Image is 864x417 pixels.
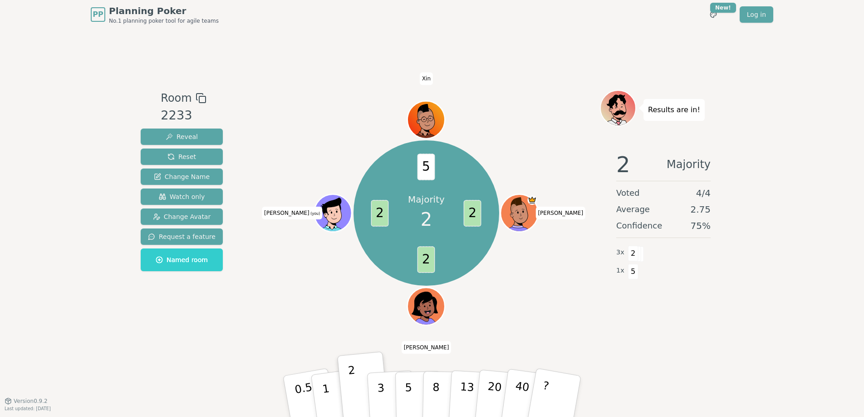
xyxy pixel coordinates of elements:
span: Voted [616,187,640,199]
button: Named room [141,248,223,271]
span: (you) [309,212,320,216]
span: Average [616,203,650,216]
span: Change Name [154,172,210,181]
button: Watch only [141,189,223,205]
span: 1 x [616,266,624,276]
button: Version0.9.2 [5,397,48,405]
span: Room [161,90,191,106]
a: Log in [740,6,773,23]
span: 5 [628,264,638,279]
span: PP [93,9,103,20]
button: Request a feature [141,228,223,245]
span: Reveal [166,132,198,141]
span: 2 [421,206,432,233]
span: Request a feature [148,232,216,241]
span: Reset [167,152,196,161]
button: New! [705,6,722,23]
button: Reveal [141,129,223,145]
button: Reset [141,149,223,165]
span: Majority [667,154,711,175]
span: Click to change your name [535,207,585,219]
span: Evan is the host [528,195,537,205]
span: Click to change your name [420,72,433,85]
span: 75 % [691,219,711,232]
button: Click to change your avatar [315,195,351,231]
p: Majority [408,193,445,206]
span: Confidence [616,219,662,232]
span: 2 [628,246,638,261]
div: New! [710,3,736,13]
p: Results are in! [648,104,700,116]
span: 5 [417,154,435,180]
span: 2 [464,200,481,226]
p: 2 [348,364,359,413]
div: 2233 [161,106,206,125]
span: Version 0.9.2 [14,397,48,405]
span: Click to change your name [402,341,452,354]
span: 2 [417,246,435,273]
span: Change Avatar [153,212,211,221]
span: Planning Poker [109,5,219,17]
button: Change Avatar [141,208,223,225]
span: 4 / 4 [696,187,711,199]
a: PPPlanning PokerNo.1 planning poker tool for agile teams [91,5,219,25]
span: Last updated: [DATE] [5,406,51,411]
span: Click to change your name [262,207,322,219]
span: Watch only [159,192,205,201]
span: 3 x [616,248,624,258]
span: 2 [616,154,630,175]
span: No.1 planning poker tool for agile teams [109,17,219,25]
span: 2 [371,200,389,226]
button: Change Name [141,169,223,185]
span: Named room [156,255,208,264]
span: 2.75 [690,203,711,216]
